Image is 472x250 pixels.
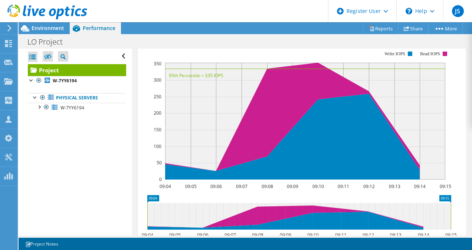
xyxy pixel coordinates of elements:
[159,183,171,190] text: 09:04
[414,183,425,190] text: 09:14
[389,183,400,190] text: 09:13
[159,176,162,182] text: 0
[452,5,464,17] span: JS
[406,8,412,14] svg: \n
[83,24,115,32] span: Performance
[141,232,153,238] text: 09:04
[390,232,401,238] text: 09:13
[439,183,451,190] text: 09:15
[154,77,161,83] text: 300
[417,232,429,238] text: 09:14
[224,232,236,238] text: 09:07
[236,183,247,190] text: 09:07
[279,232,291,238] text: 09:09
[428,23,463,34] a: More
[445,232,456,238] text: 09:15
[53,78,77,84] b: W-7YY6194
[154,110,161,116] text: 200
[154,143,161,149] text: 100
[363,183,374,190] text: 09:12
[261,183,273,190] text: 09:08
[20,239,63,249] a: Project Notes
[197,232,208,238] text: 09:06
[384,51,405,56] text: Write IOPS
[362,232,374,238] text: 09:12
[363,23,399,34] a: Reports
[157,159,162,166] text: 50
[32,24,64,32] span: Environment
[154,126,161,133] text: 150
[28,103,126,112] a: W-7YY6194
[398,23,429,34] a: Share
[169,72,223,79] text: 95th Percentile = 335 IOPS
[185,183,196,190] text: 09:05
[28,76,126,86] a: W-7YY6194
[286,183,298,190] text: 09:09
[28,93,126,103] a: Physical Servers
[24,38,74,46] h1: LO Project
[210,183,222,190] text: 09:06
[169,232,180,238] text: 09:05
[307,232,318,238] text: 09:10
[28,64,126,76] a: Project
[420,51,440,56] text: Read IOPS
[337,183,349,190] text: 09:11
[154,93,161,100] text: 250
[312,183,324,190] text: 09:10
[60,105,84,111] span: W-7YY6194
[252,232,263,238] text: 09:08
[154,60,161,67] text: 350
[335,232,346,238] text: 09:11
